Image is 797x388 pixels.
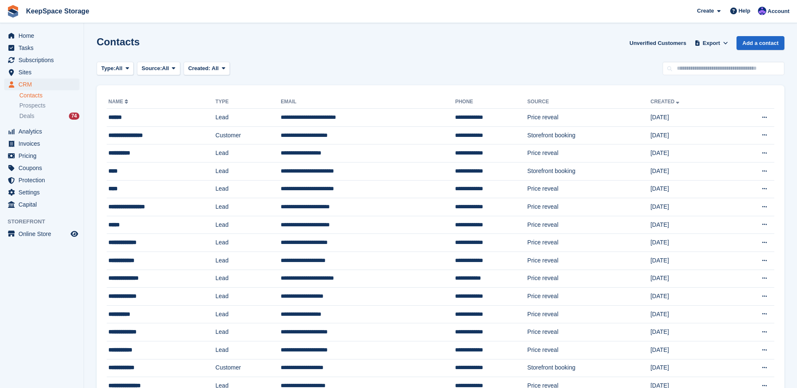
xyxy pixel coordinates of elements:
[650,109,729,127] td: [DATE]
[739,7,750,15] span: Help
[116,64,123,73] span: All
[650,305,729,323] td: [DATE]
[4,42,79,54] a: menu
[527,359,650,377] td: Storefront booking
[19,102,45,110] span: Prospects
[19,112,34,120] span: Deals
[650,359,729,377] td: [DATE]
[758,7,766,15] img: Chloe Clark
[4,186,79,198] a: menu
[4,228,79,240] a: menu
[108,99,130,105] a: Name
[650,323,729,341] td: [DATE]
[737,36,784,50] a: Add a contact
[216,359,281,377] td: Customer
[19,101,79,110] a: Prospects
[216,323,281,341] td: Lead
[101,64,116,73] span: Type:
[650,162,729,180] td: [DATE]
[18,54,69,66] span: Subscriptions
[527,305,650,323] td: Price reveal
[650,252,729,270] td: [DATE]
[703,39,720,47] span: Export
[216,162,281,180] td: Lead
[212,65,219,71] span: All
[18,150,69,162] span: Pricing
[18,126,69,137] span: Analytics
[4,126,79,137] a: menu
[4,66,79,78] a: menu
[527,216,650,234] td: Price reveal
[650,198,729,216] td: [DATE]
[4,30,79,42] a: menu
[216,144,281,163] td: Lead
[281,95,455,109] th: Email
[69,113,79,120] div: 74
[527,144,650,163] td: Price reveal
[18,138,69,149] span: Invoices
[4,54,79,66] a: menu
[18,30,69,42] span: Home
[527,126,650,144] td: Storefront booking
[216,288,281,306] td: Lead
[650,341,729,359] td: [DATE]
[527,109,650,127] td: Price reveal
[216,234,281,252] td: Lead
[18,79,69,90] span: CRM
[4,174,79,186] a: menu
[18,186,69,198] span: Settings
[650,216,729,234] td: [DATE]
[216,180,281,198] td: Lead
[18,162,69,174] span: Coupons
[69,229,79,239] a: Preview store
[527,180,650,198] td: Price reveal
[4,79,79,90] a: menu
[7,5,19,18] img: stora-icon-8386f47178a22dfd0bd8f6a31ec36ba5ce8667c1dd55bd0f319d3a0aa187defe.svg
[527,288,650,306] td: Price reveal
[650,180,729,198] td: [DATE]
[455,95,527,109] th: Phone
[18,42,69,54] span: Tasks
[8,218,84,226] span: Storefront
[527,198,650,216] td: Price reveal
[216,305,281,323] td: Lead
[97,62,134,76] button: Type: All
[216,252,281,270] td: Lead
[527,252,650,270] td: Price reveal
[216,109,281,127] td: Lead
[216,270,281,288] td: Lead
[137,62,180,76] button: Source: All
[18,228,69,240] span: Online Store
[626,36,689,50] a: Unverified Customers
[697,7,714,15] span: Create
[527,323,650,341] td: Price reveal
[216,341,281,359] td: Lead
[650,99,681,105] a: Created
[216,95,281,109] th: Type
[527,341,650,359] td: Price reveal
[19,92,79,100] a: Contacts
[4,199,79,210] a: menu
[18,199,69,210] span: Capital
[650,270,729,288] td: [DATE]
[162,64,169,73] span: All
[184,62,230,76] button: Created: All
[216,216,281,234] td: Lead
[693,36,730,50] button: Export
[527,270,650,288] td: Price reveal
[18,174,69,186] span: Protection
[188,65,210,71] span: Created:
[768,7,789,16] span: Account
[216,198,281,216] td: Lead
[4,150,79,162] a: menu
[527,234,650,252] td: Price reveal
[650,234,729,252] td: [DATE]
[23,4,92,18] a: KeepSpace Storage
[527,162,650,180] td: Storefront booking
[527,95,650,109] th: Source
[650,126,729,144] td: [DATE]
[18,66,69,78] span: Sites
[142,64,162,73] span: Source:
[4,162,79,174] a: menu
[4,138,79,149] a: menu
